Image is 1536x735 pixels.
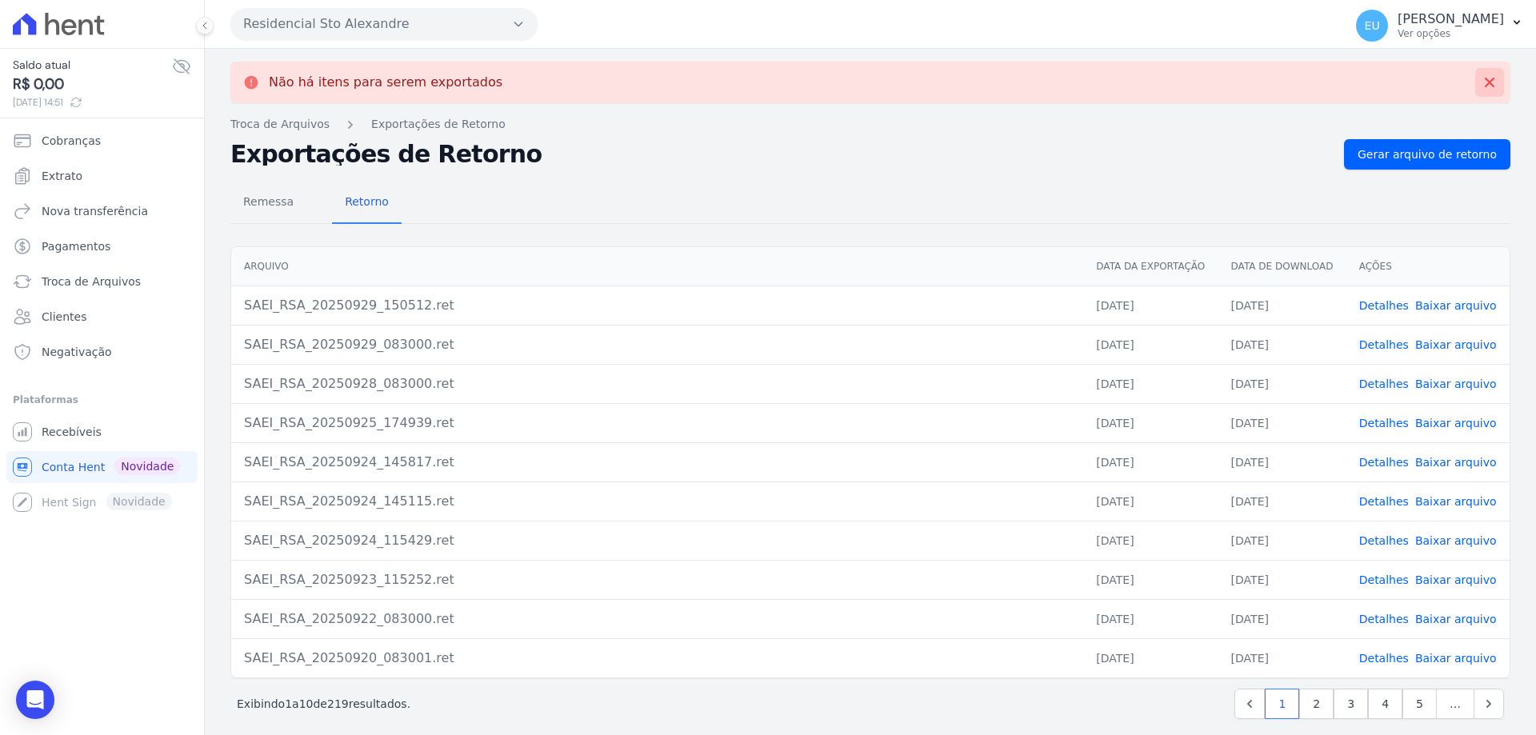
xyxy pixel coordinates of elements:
td: [DATE] [1218,403,1346,442]
a: Baixar arquivo [1415,377,1497,390]
a: Detalhes [1359,652,1409,665]
a: Detalhes [1359,495,1409,508]
span: Gerar arquivo de retorno [1358,146,1497,162]
td: [DATE] [1218,599,1346,638]
span: Saldo atual [13,57,172,74]
td: [DATE] [1218,442,1346,481]
td: [DATE] [1218,481,1346,521]
span: EU [1365,20,1380,31]
a: Nova transferência [6,195,198,227]
div: SAEI_RSA_20250922_083000.ret [244,609,1070,629]
span: Recebíveis [42,424,102,440]
div: Plataformas [13,390,191,409]
span: Troca de Arquivos [42,274,141,290]
th: Ações [1346,247,1510,286]
span: R$ 0,00 [13,74,172,95]
a: Negativação [6,336,198,368]
span: 1 [285,697,292,710]
span: Conta Hent [42,459,105,475]
td: [DATE] [1218,286,1346,325]
a: Clientes [6,301,198,333]
a: Detalhes [1359,338,1409,351]
a: Retorno [332,182,402,224]
span: Pagamentos [42,238,110,254]
div: SAEI_RSA_20250929_150512.ret [244,296,1070,315]
nav: Sidebar [13,125,191,518]
td: [DATE] [1083,325,1218,364]
div: SAEI_RSA_20250925_174939.ret [244,413,1070,433]
a: Next [1474,689,1504,719]
h2: Exportações de Retorno [230,143,1331,166]
a: Baixar arquivo [1415,613,1497,625]
a: Baixar arquivo [1415,456,1497,469]
td: [DATE] [1083,403,1218,442]
td: [DATE] [1083,638,1218,677]
a: Conta Hent Novidade [6,451,198,483]
nav: Breadcrumb [230,116,1510,133]
td: [DATE] [1083,442,1218,481]
td: [DATE] [1218,521,1346,560]
a: Baixar arquivo [1415,299,1497,312]
div: SAEI_RSA_20250924_145817.ret [244,453,1070,472]
button: Residencial Sto Alexandre [230,8,538,40]
a: Baixar arquivo [1415,534,1497,547]
span: Extrato [42,168,82,184]
div: SAEI_RSA_20250924_115429.ret [244,531,1070,550]
a: Detalhes [1359,417,1409,429]
span: Nova transferência [42,203,148,219]
div: Open Intercom Messenger [16,681,54,719]
td: [DATE] [1218,638,1346,677]
span: Retorno [335,186,398,218]
a: Exportações de Retorno [371,116,506,133]
a: Cobranças [6,125,198,157]
a: 1 [1265,689,1299,719]
a: Baixar arquivo [1415,338,1497,351]
th: Arquivo [231,247,1083,286]
span: Negativação [42,344,112,360]
td: [DATE] [1083,560,1218,599]
div: SAEI_RSA_20250928_083000.ret [244,374,1070,393]
td: [DATE] [1083,364,1218,403]
a: Baixar arquivo [1415,417,1497,429]
a: 5 [1402,689,1437,719]
a: Detalhes [1359,573,1409,586]
span: Cobranças [42,133,101,149]
a: Pagamentos [6,230,198,262]
a: 3 [1334,689,1368,719]
a: 2 [1299,689,1334,719]
span: [DATE] 14:51 [13,95,172,110]
div: SAEI_RSA_20250929_083000.ret [244,335,1070,354]
td: [DATE] [1083,286,1218,325]
td: [DATE] [1218,364,1346,403]
a: Detalhes [1359,377,1409,390]
a: Troca de Arquivos [230,116,330,133]
a: Remessa [230,182,306,224]
td: [DATE] [1083,599,1218,638]
a: Detalhes [1359,613,1409,625]
a: Troca de Arquivos [6,266,198,298]
p: Exibindo a de resultados. [237,696,410,712]
th: Data da Exportação [1083,247,1218,286]
td: [DATE] [1083,521,1218,560]
span: … [1436,689,1474,719]
p: Não há itens para serem exportados [269,74,502,90]
span: 10 [299,697,314,710]
a: 4 [1368,689,1402,719]
a: Recebíveis [6,416,198,448]
p: Ver opções [1398,27,1504,40]
td: [DATE] [1218,560,1346,599]
td: [DATE] [1218,325,1346,364]
td: [DATE] [1083,481,1218,521]
span: Clientes [42,309,86,325]
th: Data de Download [1218,247,1346,286]
div: SAEI_RSA_20250924_145115.ret [244,492,1070,511]
a: Gerar arquivo de retorno [1344,139,1510,170]
div: SAEI_RSA_20250923_115252.ret [244,570,1070,589]
span: Remessa [234,186,303,218]
a: Detalhes [1359,534,1409,547]
span: 219 [327,697,349,710]
a: Baixar arquivo [1415,652,1497,665]
span: Novidade [114,457,180,475]
button: EU [PERSON_NAME] Ver opções [1343,3,1536,48]
a: Detalhes [1359,299,1409,312]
